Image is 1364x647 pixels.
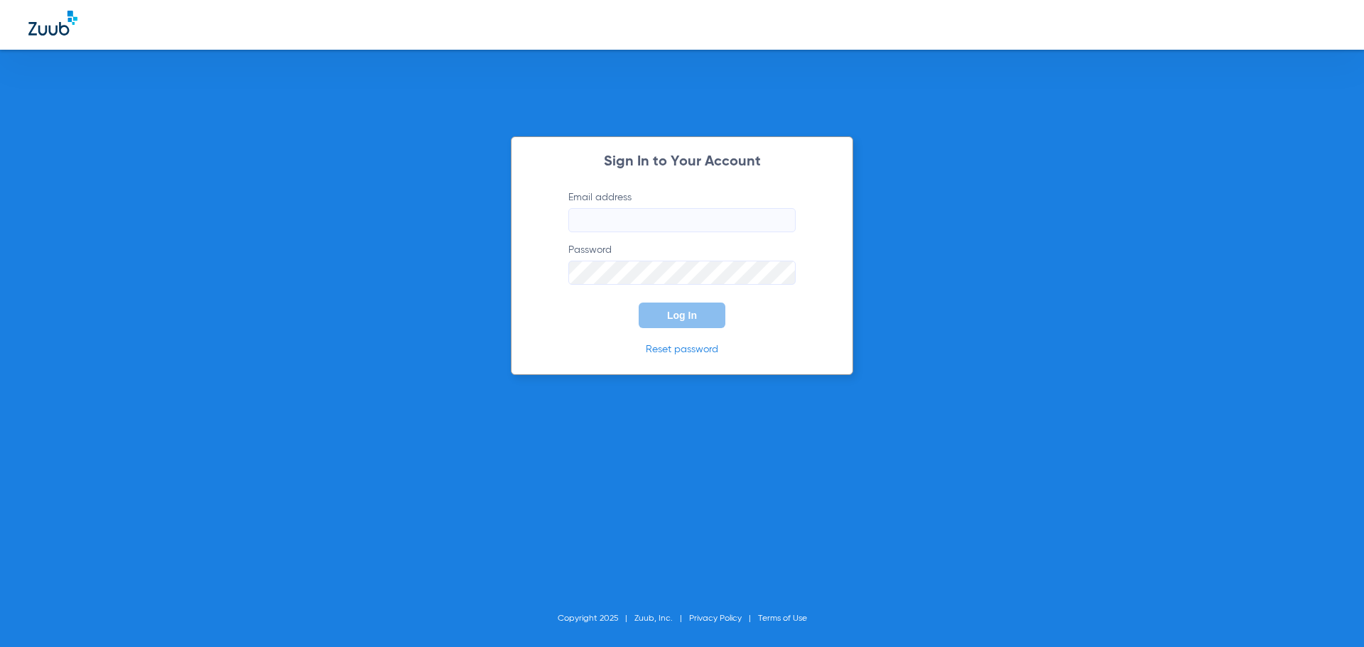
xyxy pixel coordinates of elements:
li: Zuub, Inc. [634,611,689,626]
img: Zuub Logo [28,11,77,36]
a: Privacy Policy [689,614,742,623]
a: Reset password [646,344,718,354]
li: Copyright 2025 [558,611,634,626]
input: Password [568,261,796,285]
button: Log In [639,303,725,328]
label: Password [568,243,796,285]
a: Terms of Use [758,614,807,623]
h2: Sign In to Your Account [547,155,817,169]
input: Email address [568,208,796,232]
label: Email address [568,190,796,232]
span: Log In [667,310,697,321]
